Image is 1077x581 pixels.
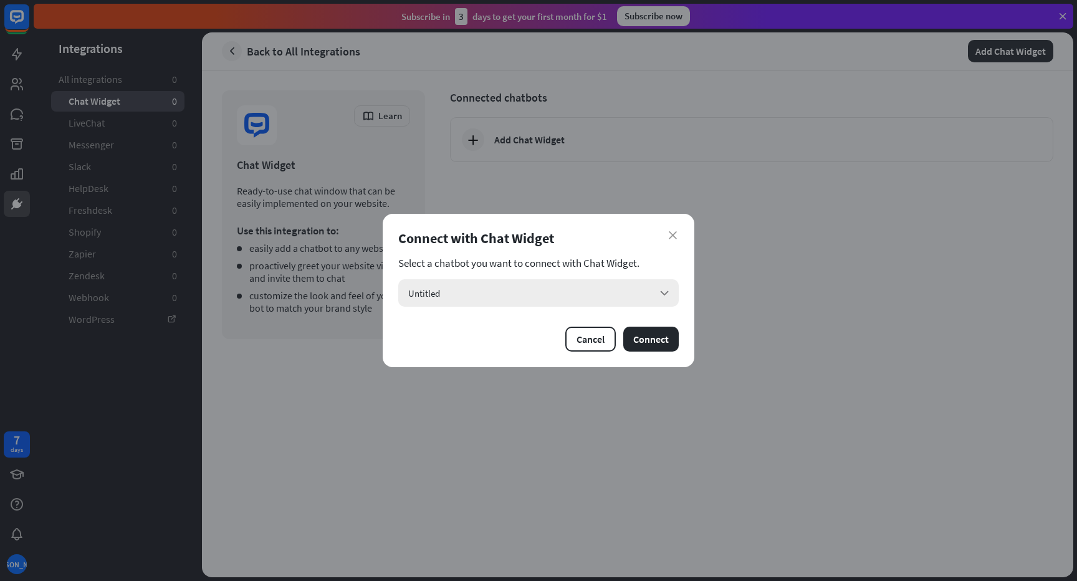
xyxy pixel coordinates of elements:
button: Open LiveChat chat widget [10,5,47,42]
section: Select a chatbot you want to connect with Chat Widget. [398,257,679,269]
i: arrow_down [658,286,671,300]
i: close [669,231,677,239]
button: Cancel [565,327,616,352]
span: Untitled [408,287,440,299]
div: Connect with Chat Widget [398,229,679,247]
button: Connect [623,327,679,352]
